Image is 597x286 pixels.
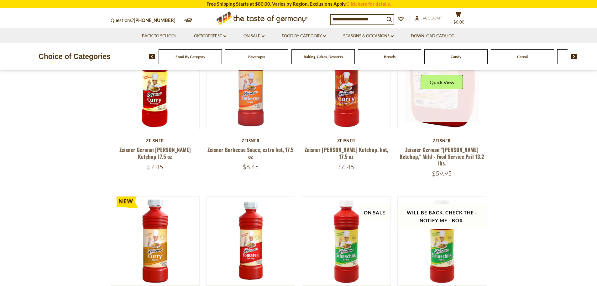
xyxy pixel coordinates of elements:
img: Zeisner [398,197,486,285]
span: $7.45 [147,163,163,171]
a: [PHONE_NUMBER] [134,17,175,23]
a: Oktoberfest [194,33,226,40]
img: Zeisner [207,197,295,285]
img: Zeisner [398,40,486,129]
a: Cereal [517,54,528,59]
div: Zeisner [206,138,296,143]
a: Seasons & Occasions [343,33,394,40]
span: $6.45 [338,163,354,171]
div: Zeisner [302,138,391,143]
img: next arrow [571,54,577,59]
a: Zeisner [PERSON_NAME] Ketchup, hot, 17.5 oz [305,146,388,160]
button: $0.00 [449,11,468,27]
a: Zeisner German "[PERSON_NAME] Ketchup," Mild - Food Service Pail 13.2 lbs. [400,146,484,167]
a: Candy [451,54,461,59]
a: Click here for details. [346,1,391,7]
span: $59.95 [432,170,452,177]
a: Beverages [248,54,265,59]
p: Questions? [111,16,180,24]
a: Baking, Cakes, Desserts [304,54,343,59]
a: On Sale [244,33,264,40]
a: Download Catalog [411,33,455,40]
a: Food By Category [175,54,205,59]
img: Zeisner [111,40,200,129]
span: $6.45 [243,163,259,171]
a: Food By Category [282,33,326,40]
img: previous arrow [149,54,155,59]
span: $0.00 [453,19,464,24]
img: Zeisner [302,40,391,129]
a: Zeisner German [PERSON_NAME] Ketchup 17.5 oz [119,146,191,160]
img: Zeisner [302,197,391,285]
a: Back to School [142,33,177,40]
span: Account [422,15,443,20]
div: Zeisner [397,138,487,143]
a: Account [415,15,443,22]
img: Zeisner [111,197,200,285]
a: Zeisner Barbecue Sauce, extra hot, 17.5 oz [207,146,294,160]
div: Zeisner [111,138,200,143]
a: Breads [384,54,395,59]
img: Zeisner [207,40,295,129]
button: Quick View [421,75,463,89]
